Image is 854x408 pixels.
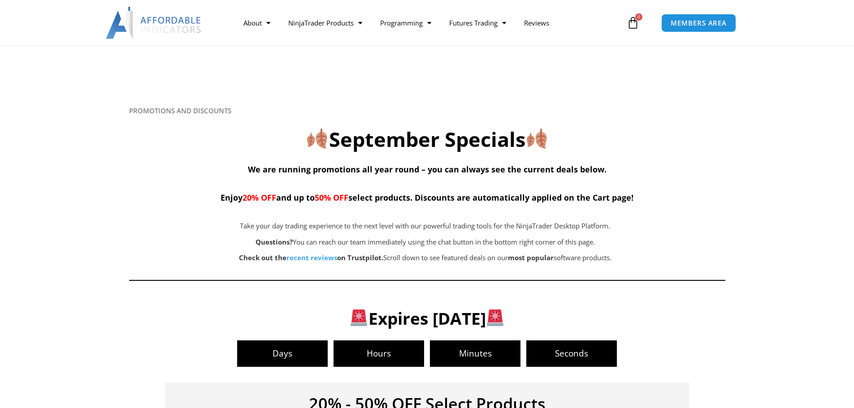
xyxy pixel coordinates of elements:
[174,252,677,264] p: Scroll down to see featured deals on our software products.
[243,192,276,203] span: 20% OFF
[515,13,558,33] a: Reviews
[174,236,677,249] p: You can reach our team immediately using the chat button in the bottom right corner of this page.
[508,253,554,262] b: most popular
[526,349,617,358] span: Seconds
[279,13,371,33] a: NinjaTrader Products
[221,192,633,203] span: Enjoy and up to select products. Discounts are automatically applied on the Cart page!
[256,237,293,246] strong: Questions?
[129,107,725,115] h6: PROMOTIONS AND DISCOUNTS
[234,13,624,33] nav: Menu
[351,309,367,326] img: 🚨
[671,20,727,26] span: MEMBERS AREA
[129,126,725,153] h2: September Specials
[315,192,348,203] span: 50% OFF
[430,349,520,358] span: Minutes
[234,13,279,33] a: About
[237,349,328,358] span: Days
[143,308,711,329] h3: Expires [DATE]
[240,221,610,230] span: Take your day trading experience to the next level with our powerful trading tools for the NinjaT...
[487,309,503,326] img: 🚨
[635,13,642,21] span: 0
[661,14,736,32] a: MEMBERS AREA
[334,349,424,358] span: Hours
[248,164,607,175] span: We are running promotions all year round – you can always see the current deals below.
[307,129,327,149] img: 🍂
[527,129,547,149] img: 🍂
[371,13,440,33] a: Programming
[440,13,515,33] a: Futures Trading
[613,10,653,36] a: 0
[239,253,383,262] strong: Check out the on Trustpilot.
[286,253,337,262] a: recent reviews
[106,7,202,39] img: LogoAI | Affordable Indicators – NinjaTrader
